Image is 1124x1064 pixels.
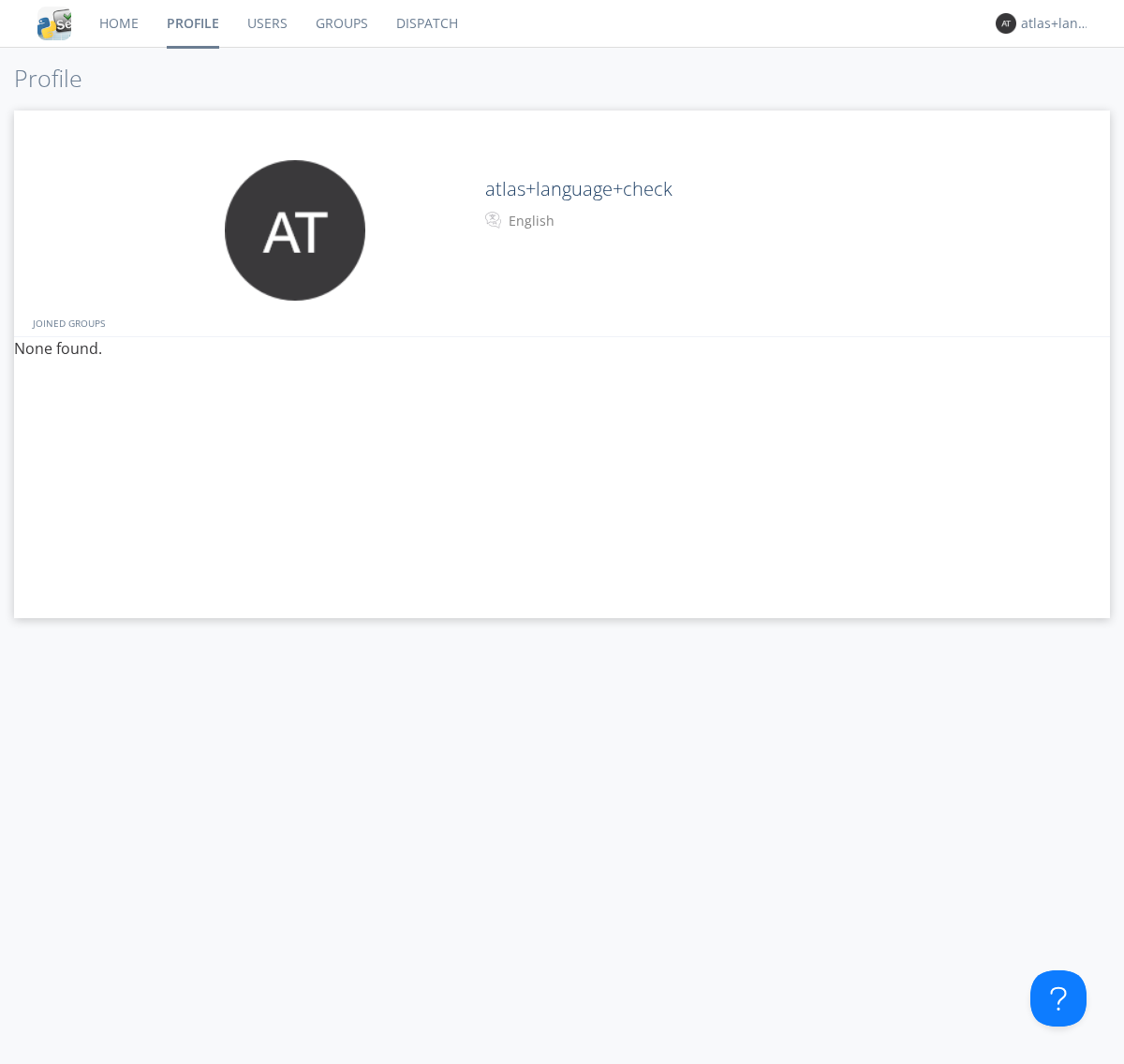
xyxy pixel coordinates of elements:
img: 373638.png [996,13,1016,34]
iframe: Toggle Customer Support [1030,970,1087,1027]
img: cddb5a64eb264b2086981ab96f4c1ba7 [37,7,71,40]
h2: atlas+language+check [485,179,1005,199]
p: None found. [14,337,1110,362]
img: In groups with Translation enabled, your messages will be automatically translated to and from th... [485,209,504,231]
div: atlas+language+check [1021,14,1091,33]
div: JOINED GROUPS [28,309,1105,336]
div: English [509,212,665,230]
h1: Profile [14,66,1110,92]
img: 373638.png [225,160,365,301]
